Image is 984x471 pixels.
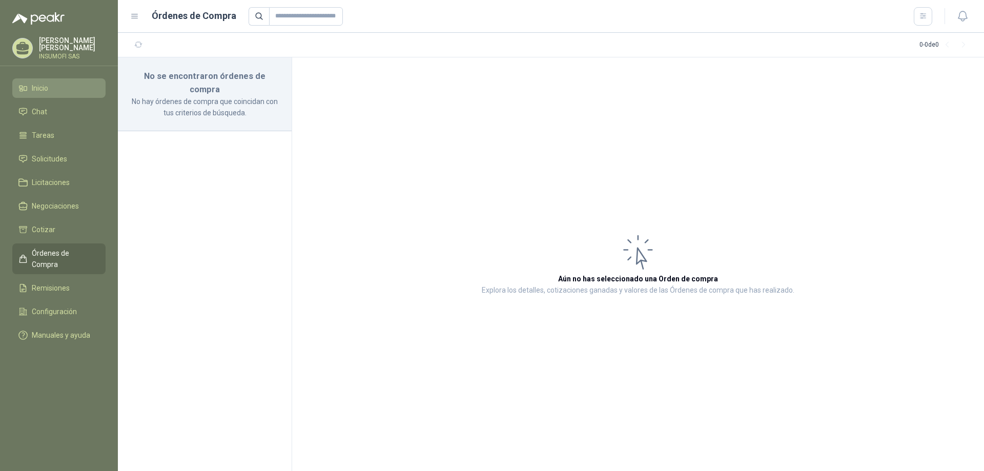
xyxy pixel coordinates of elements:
span: Tareas [32,130,54,141]
a: Configuración [12,302,106,321]
div: 0 - 0 de 0 [919,37,972,53]
span: Remisiones [32,282,70,294]
span: Solicitudes [32,153,67,165]
a: Solicitudes [12,149,106,169]
h3: No se encontraron órdenes de compra [130,70,279,96]
a: Negociaciones [12,196,106,216]
span: Órdenes de Compra [32,248,96,270]
p: No hay órdenes de compra que coincidan con tus criterios de búsqueda. [130,96,279,118]
p: Explora los detalles, cotizaciones ganadas y valores de las Órdenes de compra que has realizado. [482,284,794,297]
p: INSUMOFI SAS [39,53,106,59]
a: Chat [12,102,106,121]
span: Configuración [32,306,77,317]
a: Órdenes de Compra [12,243,106,274]
a: Tareas [12,126,106,145]
a: Manuales y ayuda [12,325,106,345]
a: Cotizar [12,220,106,239]
span: Chat [32,106,47,117]
a: Remisiones [12,278,106,298]
span: Cotizar [32,224,55,235]
a: Inicio [12,78,106,98]
a: Licitaciones [12,173,106,192]
span: Inicio [32,83,48,94]
span: Negociaciones [32,200,79,212]
p: [PERSON_NAME] [PERSON_NAME] [39,37,106,51]
span: Licitaciones [32,177,70,188]
img: Logo peakr [12,12,65,25]
span: Manuales y ayuda [32,330,90,341]
h1: Órdenes de Compra [152,9,236,23]
h3: Aún no has seleccionado una Orden de compra [558,273,718,284]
